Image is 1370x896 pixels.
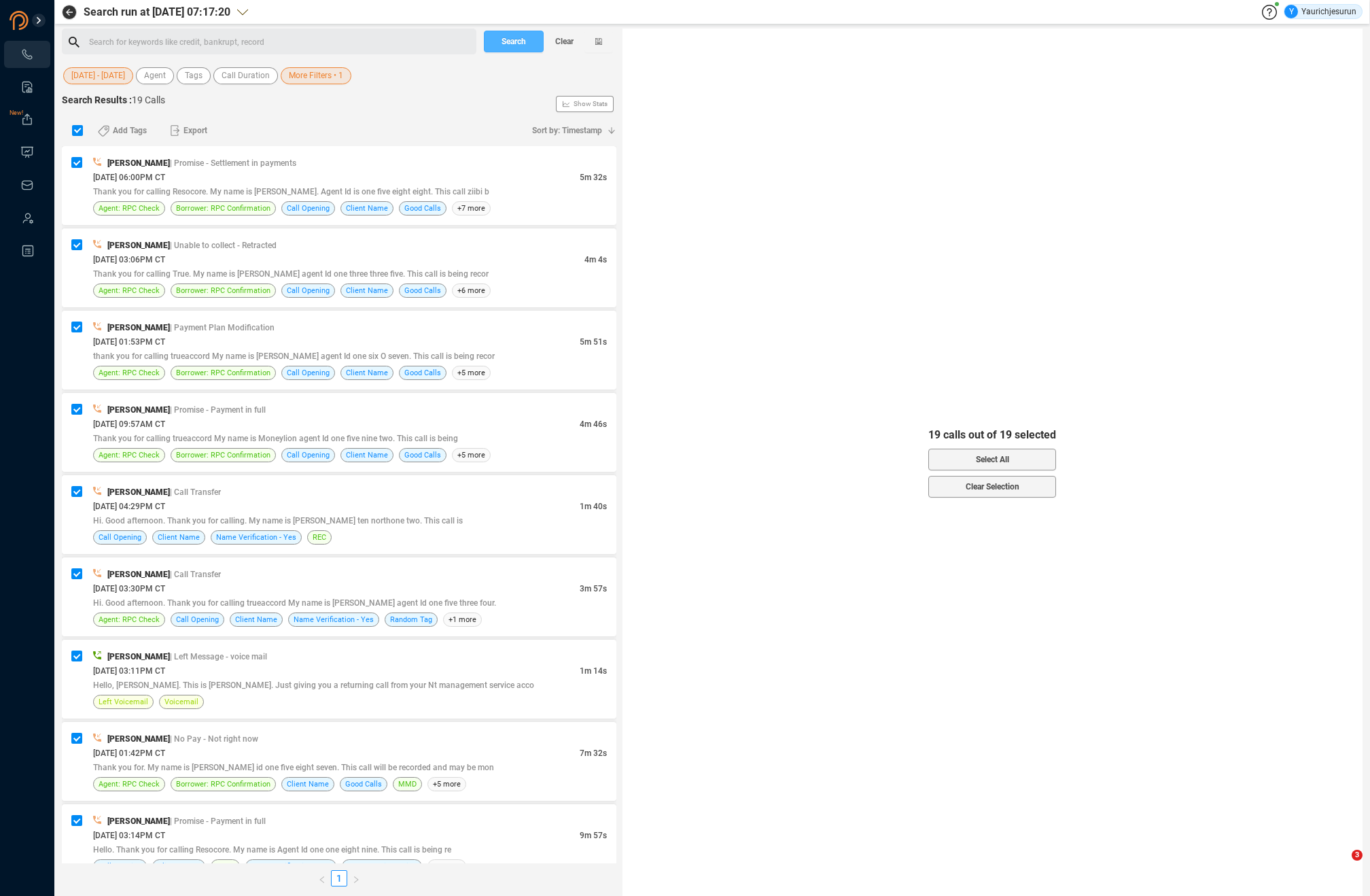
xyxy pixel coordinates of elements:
[107,241,170,250] span: [PERSON_NAME]
[928,476,1056,498] button: Clear Selection
[1324,850,1356,882] iframe: Intercom live chat
[107,158,170,168] span: [PERSON_NAME]
[93,269,489,279] span: Thank you for calling True. My name is [PERSON_NAME] agent Id one three three five. This call is ...
[976,449,1009,470] span: Select All
[107,570,170,579] span: [PERSON_NAME]
[107,816,170,826] span: [PERSON_NAME]
[452,366,491,380] span: +5 more
[580,419,607,429] span: 4m 46s
[352,876,360,884] span: right
[93,434,458,443] span: Thank you for calling trueaccord My name is Moneylion agent Id one five nine two. This call is being
[93,419,165,429] span: [DATE] 09:57AM CT
[93,584,165,593] span: [DATE] 03:30PM CT
[544,31,584,52] button: Clear
[294,613,374,626] span: Name Verification - Yes
[287,284,330,297] span: Call Opening
[574,22,608,186] span: Show Stats
[404,449,441,462] span: Good Calls
[213,67,278,84] button: Call Duration
[216,860,234,873] span: MMD
[251,860,331,873] span: Name Verification - Yes
[452,283,491,298] span: +6 more
[331,870,347,886] li: 1
[170,652,267,661] span: | Left Message - voice mail
[99,202,160,215] span: Agent: RPC Check
[62,94,132,105] span: Search Results :
[93,598,496,608] span: Hi. Good afternoon. Thank you for calling trueaccord My name is [PERSON_NAME] agent Id one five t...
[287,778,329,791] span: Client Name
[4,139,50,166] li: Visuals
[10,11,84,30] img: prodigal-logo
[10,99,23,126] span: New!
[20,113,34,126] a: New!
[170,241,277,250] span: | Unable to collect - Retracted
[158,860,200,873] span: Client Name
[928,449,1056,470] button: Select All
[345,778,382,791] span: Good Calls
[484,31,544,52] button: Search
[1289,5,1294,18] span: Y
[287,202,330,215] span: Call Opening
[62,393,616,472] div: [PERSON_NAME]| Promise - Payment in full[DATE] 09:57AM CT4m 46sThank you for calling trueaccord M...
[318,876,326,884] span: left
[313,870,331,886] li: Previous Page
[93,666,165,676] span: [DATE] 03:11PM CT
[580,173,607,182] span: 5m 32s
[62,475,616,554] div: [PERSON_NAME]| Call Transfer[DATE] 04:29PM CT1m 40sHi. Good afternoon. Thank you for calling. My ...
[427,777,466,791] span: +5 more
[347,870,365,886] li: Next Page
[452,201,491,216] span: +7 more
[966,476,1019,498] span: Clear Selection
[390,613,432,626] span: Random Tag
[107,405,170,415] span: [PERSON_NAME]
[176,778,270,791] span: Borrower: RPC Confirmation
[170,323,275,332] span: | Payment Plan Modification
[177,67,211,84] button: Tags
[158,531,200,544] span: Client Name
[99,366,160,379] span: Agent: RPC Check
[99,531,141,544] span: Call Opening
[93,680,534,690] span: Hello, [PERSON_NAME]. This is [PERSON_NAME]. Just giving you a returning call from your Nt manage...
[170,570,221,579] span: | Call Transfer
[113,120,147,141] span: Add Tags
[62,228,616,307] div: [PERSON_NAME]| Unable to collect - Retracted[DATE] 03:06PM CT4m 4sThank you for calling True. My ...
[170,158,296,168] span: | Promise - Settlement in payments
[93,763,494,772] span: Thank you for. My name is [PERSON_NAME] id one five eight seven. This call will be recorded and m...
[580,584,607,593] span: 3m 57s
[62,722,616,801] div: [PERSON_NAME]| No Pay - Not right now[DATE] 01:42PM CT7m 32sThank you for. My name is [PERSON_NAM...
[347,860,417,873] span: Payment Discussion
[427,859,466,874] span: +3 more
[287,366,330,379] span: Call Opening
[62,640,616,719] div: [PERSON_NAME]| Left Message - voice mail[DATE] 03:11PM CT1m 14sHello, [PERSON_NAME]. This is [PER...
[580,666,607,676] span: 1m 14s
[162,120,215,141] button: Export
[107,652,170,661] span: [PERSON_NAME]
[93,351,495,361] span: thank you for calling trueaccord My name is [PERSON_NAME] agent Id one six O seven. This call is ...
[346,449,388,462] span: Client Name
[164,695,198,708] span: Voicemail
[99,449,160,462] span: Agent: RPC Check
[93,255,165,264] span: [DATE] 03:06PM CT
[404,284,441,297] span: Good Calls
[107,487,170,497] span: [PERSON_NAME]
[398,778,417,791] span: MMD
[524,120,616,141] button: Sort by: Timestamp
[62,311,616,390] div: [PERSON_NAME]| Payment Plan Modification[DATE] 01:53PM CT5m 51sthank you for calling trueaccord M...
[347,870,365,886] button: right
[287,449,330,462] span: Call Opening
[99,778,160,791] span: Agent: RPC Check
[4,41,50,68] li: Interactions
[176,449,270,462] span: Borrower: RPC Confirmation
[90,120,155,141] button: Add Tags
[222,67,270,84] span: Call Duration
[346,366,388,379] span: Client Name
[580,831,607,840] span: 9m 57s
[84,4,230,20] span: Search run at [DATE] 07:17:20
[346,202,388,215] span: Client Name
[346,284,388,297] span: Client Name
[93,516,463,525] span: Hi. Good afternoon. Thank you for calling. My name is [PERSON_NAME] ten northone two. This call is
[185,67,203,84] span: Tags
[313,870,331,886] button: left
[928,427,1056,443] span: 19 calls out of 19 selected
[584,255,607,264] span: 4m 4s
